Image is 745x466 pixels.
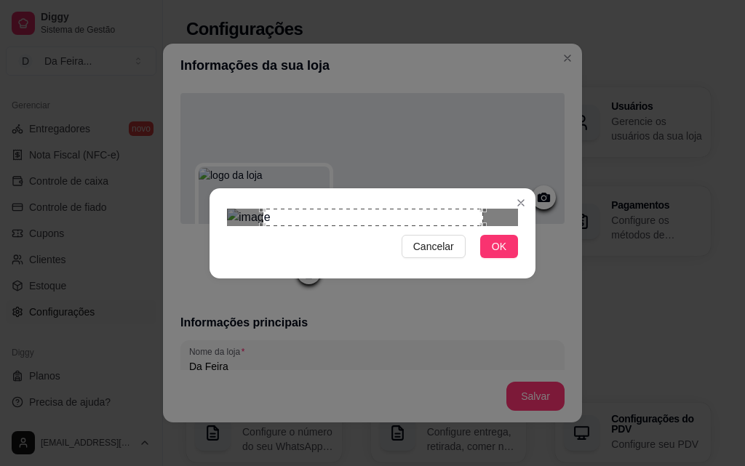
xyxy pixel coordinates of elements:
[227,209,518,226] img: image
[480,235,518,258] button: OK
[509,191,533,214] button: Close
[492,238,506,254] span: OK
[402,235,466,258] button: Cancelar
[413,238,454,254] span: Cancelar
[263,209,483,226] div: Use the arrow keys to move the crop selection area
